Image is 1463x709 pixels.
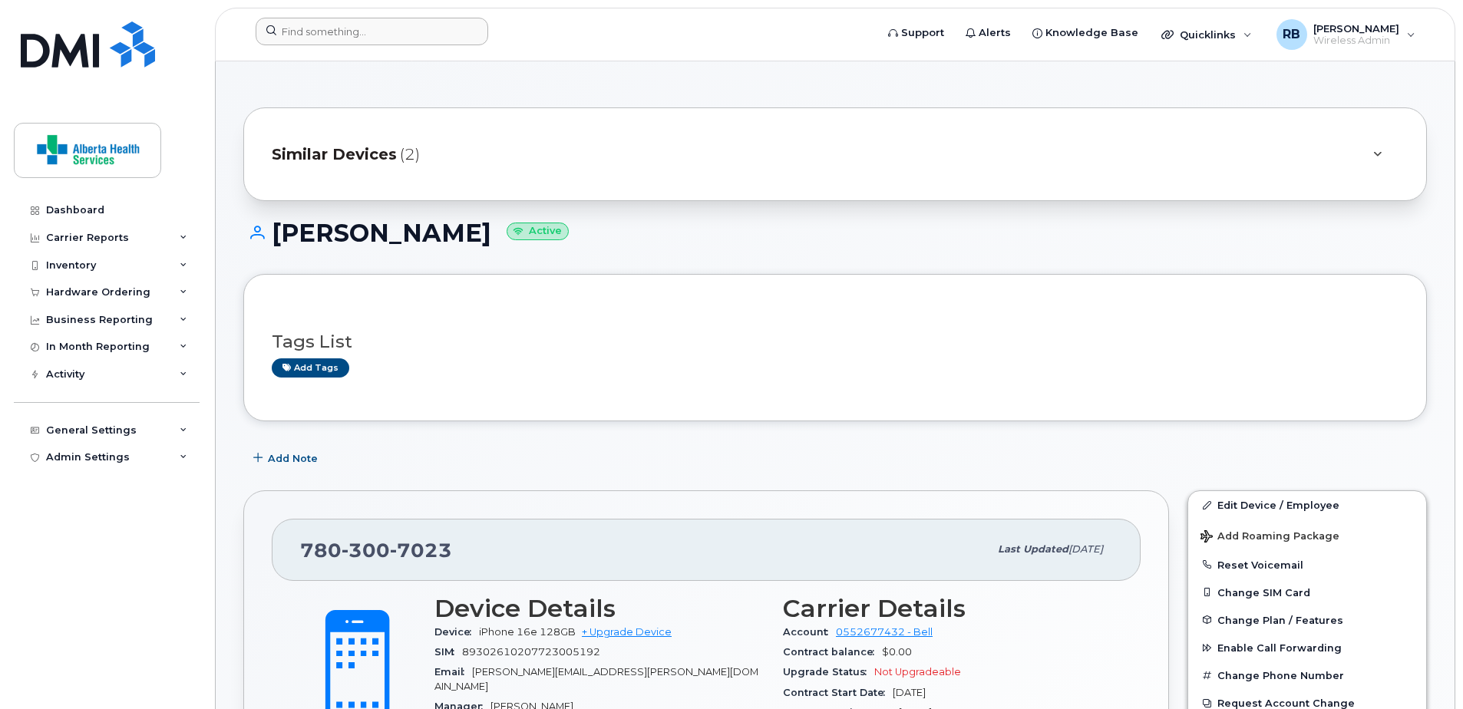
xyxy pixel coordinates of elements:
[1188,491,1426,519] a: Edit Device / Employee
[479,626,576,638] span: iPhone 16e 128GB
[783,666,874,678] span: Upgrade Status
[1188,519,1426,551] button: Add Roaming Package
[882,646,912,658] span: $0.00
[783,595,1113,622] h3: Carrier Details
[1188,551,1426,579] button: Reset Voicemail
[836,626,933,638] a: 0552677432 - Bell
[1188,661,1426,689] button: Change Phone Number
[1217,614,1343,625] span: Change Plan / Features
[998,543,1068,555] span: Last updated
[342,539,390,562] span: 300
[243,219,1427,246] h1: [PERSON_NAME]
[783,646,882,658] span: Contract balance
[272,358,349,378] a: Add tags
[582,626,672,638] a: + Upgrade Device
[272,332,1399,351] h3: Tags List
[390,539,452,562] span: 7023
[462,646,600,658] span: 89302610207723005192
[783,626,836,638] span: Account
[1188,579,1426,606] button: Change SIM Card
[783,687,893,698] span: Contract Start Date
[243,444,331,472] button: Add Note
[1200,530,1339,545] span: Add Roaming Package
[1068,543,1103,555] span: [DATE]
[272,143,397,166] span: Similar Devices
[434,595,765,622] h3: Device Details
[1217,642,1342,654] span: Enable Call Forwarding
[400,143,420,166] span: (2)
[1188,634,1426,661] button: Enable Call Forwarding
[268,451,318,466] span: Add Note
[1188,606,1426,634] button: Change Plan / Features
[507,223,569,240] small: Active
[434,666,472,678] span: Email
[893,687,926,698] span: [DATE]
[434,626,479,638] span: Device
[874,666,961,678] span: Not Upgradeable
[300,539,452,562] span: 780
[434,646,462,658] span: SIM
[434,666,758,691] span: [PERSON_NAME][EMAIL_ADDRESS][PERSON_NAME][DOMAIN_NAME]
